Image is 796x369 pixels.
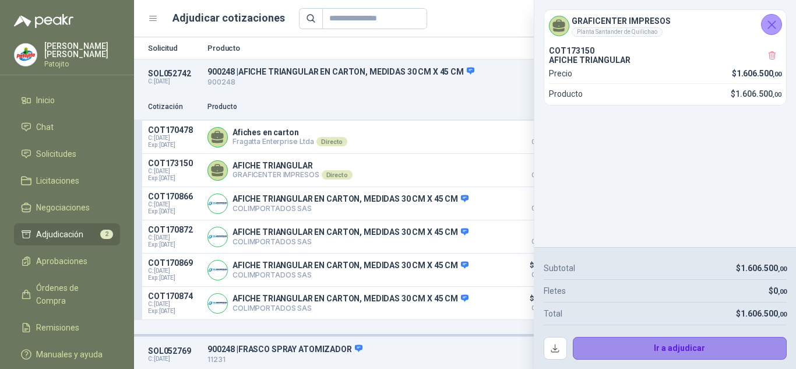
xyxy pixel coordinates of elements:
span: Exp: [DATE] [148,308,200,315]
p: COLIMPORTADOS SAS [233,304,469,312]
span: Adjudicación [36,228,83,241]
span: Exp: [DATE] [148,208,200,215]
img: Company Logo [208,261,227,280]
p: $ 5.712.000 [514,225,572,245]
span: 1.606.500 [737,69,781,78]
p: Producto [207,44,614,52]
p: [PERSON_NAME] [PERSON_NAME] [44,42,120,58]
span: C: [DATE] [148,268,200,275]
p: 900248 | AFICHE TRIANGULAR EN CARTON, MEDIDAS 30 CM X 45 CM [207,66,614,77]
a: Órdenes de Compra [14,277,120,312]
span: Manuales y ayuda [36,348,103,361]
a: Chat [14,116,120,138]
span: Aprobaciones [36,255,87,268]
p: $ [769,284,787,297]
p: AFICHE TRIANGULAR [549,55,781,65]
p: COT170872 [148,225,200,234]
span: Crédito 30 días [514,305,572,311]
p: COT170869 [148,258,200,268]
p: Cotización [148,101,200,113]
span: Órdenes de Compra [36,282,109,307]
span: C: [DATE] [148,301,200,308]
p: Precio [514,101,572,113]
p: AFICHE TRIANGULAR [233,161,353,170]
div: Directo [322,170,353,180]
span: Crédito 45 días [514,173,572,178]
span: Remisiones [36,321,79,334]
p: Afiches en carton [233,128,347,137]
img: Logo peakr [14,14,73,28]
p: $ [736,307,787,320]
p: Fletes [544,284,566,297]
p: Solicitud [148,44,200,52]
p: COT170478 [148,125,200,135]
p: C: [DATE] [148,78,200,85]
p: $ [736,262,787,275]
p: 11231 [207,354,614,366]
img: Company Logo [15,44,37,66]
p: Fragatta Enterprise Ltda [233,137,347,146]
span: Exp: [DATE] [148,175,200,182]
p: AFICHE TRIANGULAR EN CARTON, MEDIDAS 30 CM X 45 CM [233,261,469,271]
p: Producto [207,101,507,113]
span: Inicio [36,94,55,107]
p: Subtotal [544,262,575,275]
span: ,00 [778,311,787,318]
p: $ 1.606.500 [514,159,572,178]
span: Negociaciones [36,201,90,214]
span: C: [DATE] [148,168,200,175]
span: Crédito 30 días [514,139,572,145]
p: $ 12.495.000 [514,258,572,278]
img: Company Logo [208,294,227,313]
span: Chat [36,121,54,133]
p: COT170874 [148,291,200,301]
p: SOL052769 [148,346,200,356]
span: 1.606.500 [735,89,781,99]
p: AFICHE TRIANGULAR EN CARTON, MEDIDAS 30 CM X 45 CM [233,227,469,238]
img: Company Logo [208,227,227,247]
a: Remisiones [14,317,120,339]
span: Solicitudes [36,147,76,160]
span: C: [DATE] [148,234,200,241]
span: 2 [100,230,113,239]
a: Negociaciones [14,196,120,219]
span: 0 [773,286,787,296]
p: COT173150 [148,159,200,168]
div: Directo [316,137,347,146]
a: Licitaciones [14,170,120,192]
p: COLIMPORTADOS SAS [233,204,469,213]
span: C: [DATE] [148,135,200,142]
span: Crédito 30 días [514,206,572,212]
span: 1.606.500 [741,263,787,273]
a: Inicio [14,89,120,111]
p: $ [731,87,781,100]
p: AFICHE TRIANGULAR EN CARTON, MEDIDAS 30 CM X 45 CM [233,194,469,205]
span: ,00 [773,91,781,99]
a: Aprobaciones [14,250,120,272]
p: Total [544,307,562,320]
span: C: [DATE] [148,201,200,208]
span: ,00 [773,71,781,78]
p: COLIMPORTADOS SAS [233,237,469,246]
p: Precio [549,67,572,80]
span: Exp: [DATE] [148,241,200,248]
h1: Adjudicar cotizaciones [172,10,285,26]
p: 900248 [207,77,614,88]
p: COT173150 [549,46,781,55]
p: $ [732,67,781,80]
p: 900248 | FRASCO SPRAY ATOMIZADOR [207,344,614,354]
a: Manuales y ayuda [14,343,120,366]
p: $ 12.495.000 [514,291,572,311]
span: Crédito 30 días [514,272,572,278]
p: COLIMPORTADOS SAS [233,270,469,279]
p: SOL052742 [148,69,200,78]
img: Company Logo [208,194,227,213]
p: $ 4.998.000 [514,192,572,212]
p: GRAFICENTER IMPRESOS [233,170,353,180]
p: Producto [549,87,583,100]
span: ,00 [778,265,787,273]
span: 1.606.500 [741,309,787,318]
p: COT170866 [148,192,200,201]
span: Crédito 30 días [514,239,572,245]
span: Exp: [DATE] [148,275,200,282]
